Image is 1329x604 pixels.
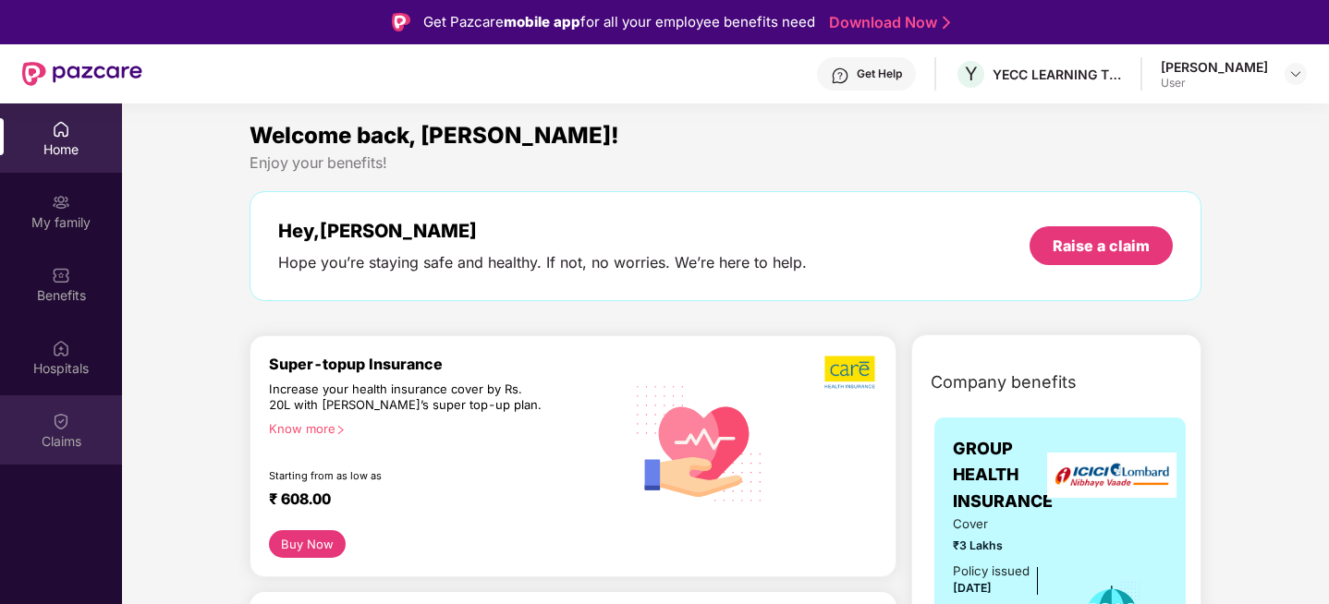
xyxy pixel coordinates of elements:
div: Increase your health insurance cover by Rs. 20L with [PERSON_NAME]’s super top-up plan. [269,381,544,414]
img: svg+xml;base64,PHN2ZyBpZD0iRHJvcGRvd24tMzJ4MzIiIHhtbG5zPSJodHRwOi8vd3d3LnczLm9yZy8yMDAwL3N2ZyIgd2... [1288,66,1303,81]
div: Super-topup Insurance [269,355,624,373]
span: Y [965,63,978,85]
span: [DATE] [953,581,992,595]
img: svg+xml;base64,PHN2ZyB3aWR0aD0iMjAiIGhlaWdodD0iMjAiIHZpZXdCb3g9IjAgMCAyMCAyMCIgZmlsbD0ibm9uZSIgeG... [52,193,70,211]
div: User [1161,76,1268,91]
div: Hope you’re staying safe and healthy. If not, no worries. We’re here to help. [278,253,807,272]
div: [PERSON_NAME] [1161,58,1268,76]
img: svg+xml;base64,PHN2ZyBpZD0iQmVuZWZpdHMiIHhtbG5zPSJodHRwOi8vd3d3LnczLm9yZy8yMDAwL3N2ZyIgd2lkdGg9Ij... [52,266,70,284]
div: Get Pazcare for all your employee benefits need [423,11,815,33]
div: Hey, [PERSON_NAME] [278,220,807,242]
img: Logo [392,13,410,31]
strong: mobile app [504,13,580,30]
span: Cover [953,514,1057,534]
div: Know more [269,421,613,434]
img: svg+xml;base64,PHN2ZyBpZD0iQ2xhaW0iIHhtbG5zPSJodHRwOi8vd3d3LnczLm9yZy8yMDAwL3N2ZyIgd2lkdGg9IjIwIi... [52,412,70,430]
span: GROUP HEALTH INSURANCE [953,436,1057,514]
div: ₹ 608.00 [269,489,605,512]
img: b5dec4f62d2307b9de63beb79f102df3.png [824,355,877,390]
img: insurerLogo [1047,453,1177,498]
div: YECC LEARNING TECHNOLOGIES PRIVATE LIMITED [993,66,1122,83]
img: svg+xml;base64,PHN2ZyB4bWxucz0iaHR0cDovL3d3dy53My5vcmcvMjAwMC9zdmciIHhtbG5zOnhsaW5rPSJodHRwOi8vd3... [624,365,776,519]
img: svg+xml;base64,PHN2ZyBpZD0iSG9tZSIgeG1sbnM9Imh0dHA6Ly93d3cudzMub3JnLzIwMDAvc3ZnIiB3aWR0aD0iMjAiIG... [52,120,70,139]
div: Policy issued [953,562,1030,581]
span: Company benefits [931,369,1077,395]
img: Stroke [943,13,950,32]
img: svg+xml;base64,PHN2ZyBpZD0iSG9zcGl0YWxzIiB4bWxucz0iaHR0cDovL3d3dy53My5vcmcvMjAwMC9zdmciIHdpZHRoPS... [52,339,70,357]
div: Raise a claim [1053,236,1150,256]
img: svg+xml;base64,PHN2ZyBpZD0iSGVscC0zMngzMiIgeG1sbnM9Imh0dHA6Ly93d3cudzMub3JnLzIwMDAvc3ZnIiB3aWR0aD... [831,66,849,85]
img: New Pazcare Logo [22,62,142,86]
button: Buy Now [269,530,346,558]
span: Welcome back, [PERSON_NAME]! [250,122,619,149]
span: right [335,425,346,435]
div: Enjoy your benefits! [250,153,1202,173]
span: ₹3 Lakhs [953,537,1057,554]
div: Get Help [857,66,902,81]
div: Starting from as low as [269,469,545,482]
a: Download Now [829,13,945,32]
